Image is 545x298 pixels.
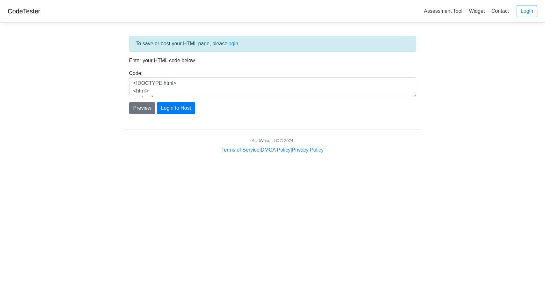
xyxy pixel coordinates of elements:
[129,36,416,52] div: To save or host your HTML page, please .
[261,147,291,153] a: DMCA Policy
[421,6,465,16] a: Assessment Tool
[8,8,40,15] a: CodeTester
[489,6,512,16] a: Contact
[227,41,238,46] a: login
[157,102,195,114] button: Login to Host
[292,147,324,153] a: Privacy Policy
[129,102,156,114] button: Preview
[129,77,416,97] textarea: <!DOCTYPE html> <html> <head> <title>Test</title> </head> <body> <h1>Hello, world!</h1> </body> <...
[466,6,487,16] a: Widget
[252,138,293,144] div: AcidWorx, LLC © 2024
[221,147,259,153] a: Terms of Service
[129,57,416,64] p: Enter your HTML code below
[517,5,537,17] a: Login
[124,70,421,97] div: Code:
[221,146,323,154] div: | |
